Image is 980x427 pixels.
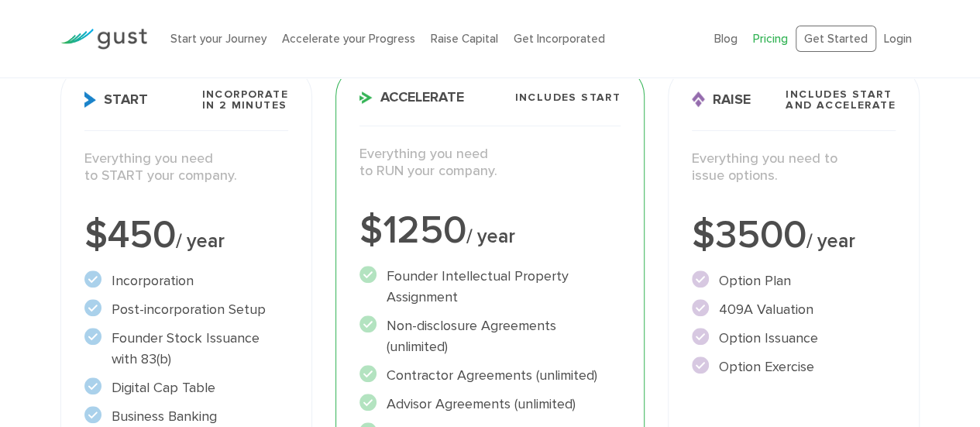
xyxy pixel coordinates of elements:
[84,216,288,255] div: $450
[359,91,373,104] img: Accelerate Icon
[884,32,912,46] a: Login
[84,328,288,370] li: Founder Stock Issuance with 83(b)
[84,377,288,398] li: Digital Cap Table
[786,89,896,111] span: Includes START and ACCELERATE
[176,229,225,253] span: / year
[359,394,621,415] li: Advisor Agreements (unlimited)
[359,91,464,105] span: Accelerate
[692,299,896,320] li: 409A Valuation
[692,328,896,349] li: Option Issuance
[201,89,287,111] span: Incorporate in 2 Minutes
[806,229,855,253] span: / year
[170,32,266,46] a: Start your Journey
[796,26,876,53] a: Get Started
[84,150,288,185] p: Everything you need to START your company.
[359,212,621,250] div: $1250
[84,91,96,108] img: Start Icon X2
[692,91,751,108] span: Raise
[359,365,621,386] li: Contractor Agreements (unlimited)
[431,32,498,46] a: Raise Capital
[514,92,621,103] span: Includes START
[692,356,896,377] li: Option Exercise
[514,32,605,46] a: Get Incorporated
[84,270,288,291] li: Incorporation
[692,91,705,108] img: Raise Icon
[282,32,415,46] a: Accelerate your Progress
[692,150,896,185] p: Everything you need to issue options.
[359,266,621,308] li: Founder Intellectual Property Assignment
[60,29,147,50] img: Gust Logo
[692,216,896,255] div: $3500
[753,32,788,46] a: Pricing
[359,315,621,357] li: Non-disclosure Agreements (unlimited)
[84,406,288,427] li: Business Banking
[359,146,621,181] p: Everything you need to RUN your company.
[466,225,515,248] span: / year
[84,299,288,320] li: Post-incorporation Setup
[84,91,148,108] span: Start
[692,270,896,291] li: Option Plan
[714,32,738,46] a: Blog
